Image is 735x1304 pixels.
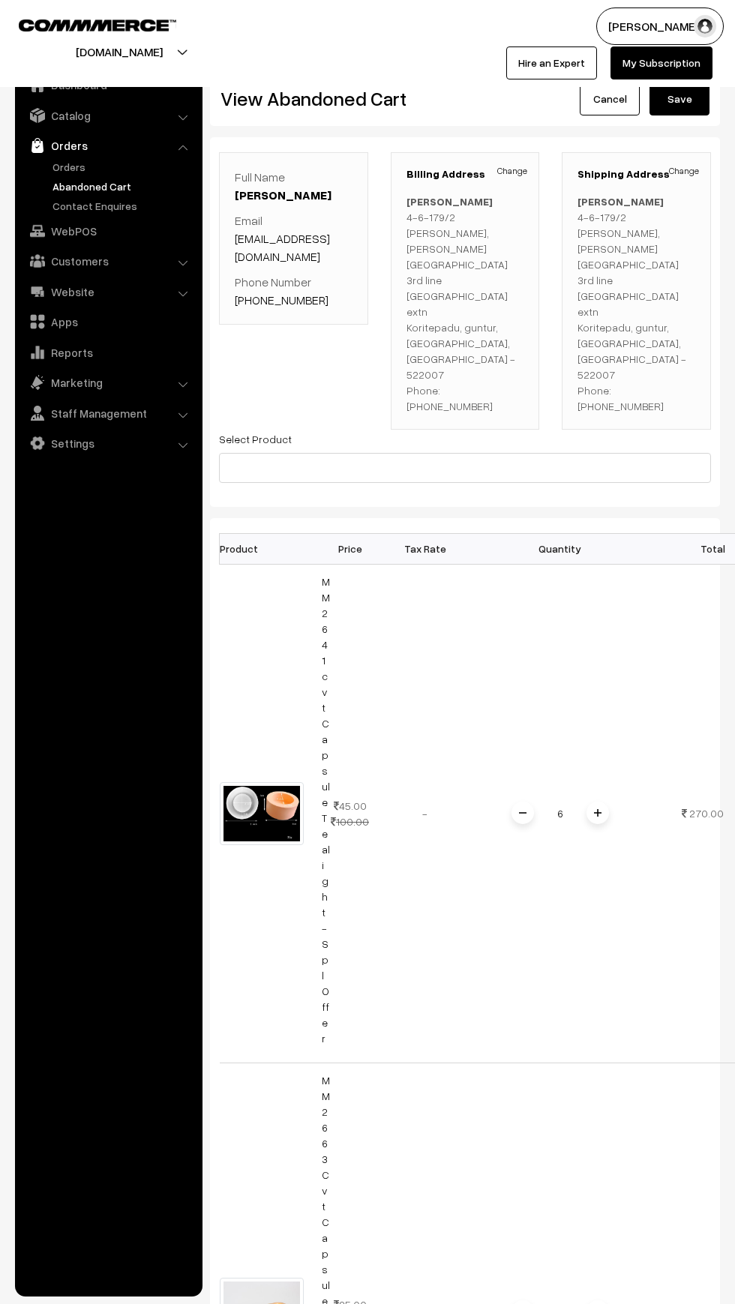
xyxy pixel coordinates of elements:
[519,809,526,817] img: minus
[506,46,597,79] a: Hire an Expert
[497,164,527,178] a: Change
[406,193,524,414] p: 4-6-179/2 [PERSON_NAME], [PERSON_NAME][GEOGRAPHIC_DATA] 3rd line [GEOGRAPHIC_DATA] extn Koritepad...
[406,168,524,181] h3: Billing Address
[235,168,352,204] p: Full Name
[19,247,197,274] a: Customers
[594,809,601,817] img: plusI
[669,164,699,178] a: Change
[694,15,716,37] img: user
[235,231,330,264] a: [EMAIL_ADDRESS][DOMAIN_NAME]
[19,308,197,335] a: Apps
[580,82,640,115] a: Cancel
[610,46,712,79] a: My Subscription
[689,807,724,820] span: 270.00
[19,102,197,129] a: Catalog
[19,339,197,366] a: Reports
[19,217,197,244] a: WebPOS
[313,533,388,564] th: Price
[649,82,709,115] button: Save
[220,533,313,564] th: Product
[322,575,330,1045] a: MM264 1cvt Capsule Tealight - Spl Offer
[219,431,292,447] label: Select Product
[19,278,197,305] a: Website
[19,132,197,159] a: Orders
[235,187,331,202] a: [PERSON_NAME]
[19,400,197,427] a: Staff Management
[235,211,352,265] p: Email
[331,815,369,828] strike: 100.00
[577,168,695,181] h3: Shipping Address
[19,15,150,33] a: COMMMERCE
[658,533,733,564] th: Total
[406,195,493,208] b: [PERSON_NAME]
[577,193,695,414] p: 4-6-179/2 [PERSON_NAME], [PERSON_NAME][GEOGRAPHIC_DATA] 3rd line [GEOGRAPHIC_DATA] extn Koritepad...
[422,807,427,820] span: -
[235,273,352,309] p: Phone Number
[463,533,658,564] th: Quantity
[313,564,388,1063] td: 45.00
[596,7,724,45] button: [PERSON_NAME]…
[19,369,197,396] a: Marketing
[49,198,197,214] a: Contact Enquires
[19,19,176,31] img: COMMMERCE
[23,33,215,70] button: [DOMAIN_NAME]
[49,159,197,175] a: Orders
[19,430,197,457] a: Settings
[577,195,664,208] b: [PERSON_NAME]
[220,87,454,110] h2: View Abandoned Cart
[49,178,197,194] a: Abandoned Cart
[235,292,328,307] a: [PHONE_NUMBER]
[388,533,463,564] th: Tax Rate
